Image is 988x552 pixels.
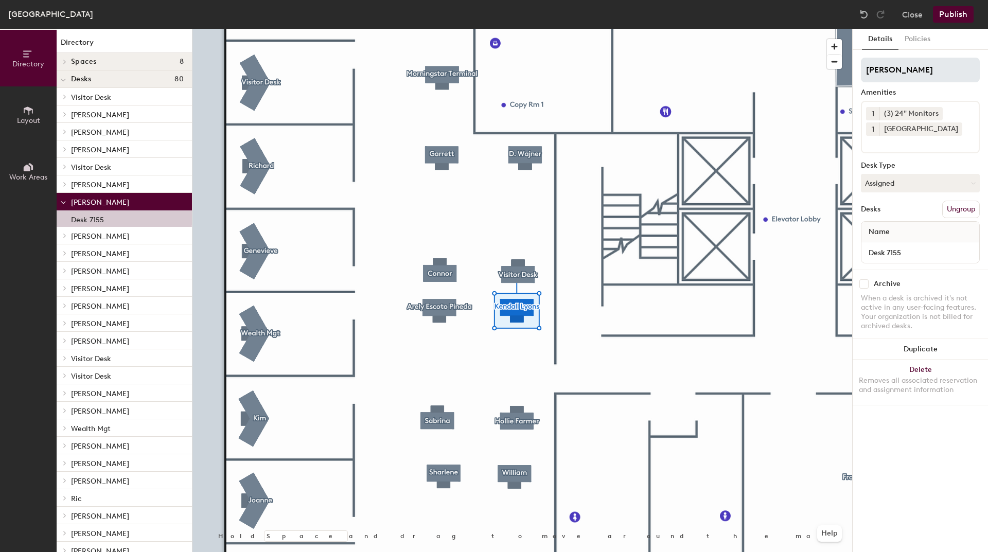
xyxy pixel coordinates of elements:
[879,107,943,120] div: (3) 24" Monitors
[71,389,129,398] span: [PERSON_NAME]
[859,9,869,20] img: Undo
[174,75,184,83] span: 80
[71,232,129,241] span: [PERSON_NAME]
[71,212,104,224] p: Desk 7155
[71,75,91,83] span: Desks
[872,109,874,119] span: 1
[853,360,988,405] button: DeleteRemoves all associated reservation and assignment information
[71,302,129,311] span: [PERSON_NAME]
[71,284,129,293] span: [PERSON_NAME]
[71,407,129,416] span: [PERSON_NAME]
[942,201,980,218] button: Ungroup
[866,107,879,120] button: 1
[71,319,129,328] span: [PERSON_NAME]
[71,163,111,172] span: Visitor Desk
[853,339,988,360] button: Duplicate
[875,9,886,20] img: Redo
[71,146,129,154] span: [PERSON_NAME]
[12,60,44,68] span: Directory
[8,8,93,21] div: [GEOGRAPHIC_DATA]
[817,525,842,542] button: Help
[902,6,923,23] button: Close
[71,354,111,363] span: Visitor Desk
[9,173,47,182] span: Work Areas
[71,337,129,346] span: [PERSON_NAME]
[57,37,192,53] h1: Directory
[71,111,129,119] span: [PERSON_NAME]
[71,477,129,486] span: [PERSON_NAME]
[71,198,129,207] span: [PERSON_NAME]
[866,122,879,136] button: 1
[71,442,129,451] span: [PERSON_NAME]
[872,124,874,135] span: 1
[17,116,40,125] span: Layout
[71,58,97,66] span: Spaces
[71,512,129,521] span: [PERSON_NAME]
[71,250,129,258] span: [PERSON_NAME]
[71,459,129,468] span: [PERSON_NAME]
[898,29,937,50] button: Policies
[71,424,111,433] span: Wealth Mgt
[874,280,901,288] div: Archive
[859,376,982,395] div: Removes all associated reservation and assignment information
[71,128,129,137] span: [PERSON_NAME]
[71,181,129,189] span: [PERSON_NAME]
[861,88,980,97] div: Amenities
[71,529,129,538] span: [PERSON_NAME]
[933,6,974,23] button: Publish
[861,294,980,331] div: When a desk is archived it's not active in any user-facing features. Your organization is not bil...
[71,494,82,503] span: Ric
[71,372,111,381] span: Visitor Desk
[861,205,880,213] div: Desks
[861,162,980,170] div: Desk Type
[863,245,977,260] input: Unnamed desk
[71,93,111,102] span: Visitor Desk
[879,122,962,136] div: [GEOGRAPHIC_DATA]
[861,174,980,192] button: Assigned
[863,223,895,241] span: Name
[180,58,184,66] span: 8
[71,267,129,276] span: [PERSON_NAME]
[862,29,898,50] button: Details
